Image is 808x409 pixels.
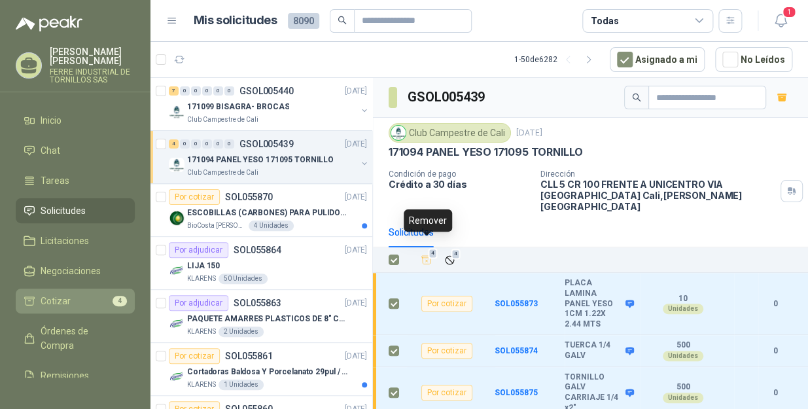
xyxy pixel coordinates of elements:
[191,86,201,96] div: 0
[429,248,438,258] span: 4
[16,168,135,193] a: Tareas
[451,249,461,259] span: 4
[150,343,372,396] a: Por cotizarSOL055861[DATE] Company LogoCortadoras Baldosa Y Porcelanato 29pul / 74cm - Truper 158...
[169,348,220,364] div: Por cotizar
[495,388,538,397] b: SOL055875
[345,350,367,363] p: [DATE]
[663,393,703,403] div: Unidades
[782,6,796,18] span: 1
[219,274,268,284] div: 50 Unidades
[389,225,434,240] div: Solicitudes
[187,101,289,113] p: 171099 BISAGRA- BROCAS
[408,87,487,107] h3: GSOL005439
[610,47,705,72] button: Asignado a mi
[187,115,258,125] p: Club Campestre de Cali
[213,139,223,149] div: 0
[16,228,135,253] a: Licitaciones
[224,86,234,96] div: 0
[202,86,212,96] div: 0
[16,16,82,31] img: Logo peakr
[225,351,273,361] p: SOL055861
[758,345,792,357] b: 0
[16,363,135,388] a: Remisiones
[540,179,775,212] p: CLL 5 CR 100 FRENTE A UNICENTRO VIA [GEOGRAPHIC_DATA] Cali , [PERSON_NAME][GEOGRAPHIC_DATA]
[41,368,89,383] span: Remisiones
[495,346,538,355] a: SOL055874
[169,136,370,178] a: 4 0 0 0 0 0 GSOL005439[DATE] Company Logo171094 PANEL YESO 171095 TORNILLOClub Campestre de Cali
[187,207,350,219] p: ESCOBILLAS (CARBONES) PARA PULIDORA DEWALT
[187,221,246,231] p: BioCosta [PERSON_NAME] Energy S.A.S
[187,168,258,178] p: Club Campestre de Cali
[16,108,135,133] a: Inicio
[345,297,367,310] p: [DATE]
[421,385,472,400] div: Por cotizar
[187,313,350,325] p: PAQUETE AMARRES PLASTICOS DE 8" COLOR NEGRO
[345,138,367,151] p: [DATE]
[219,327,264,337] div: 2 Unidades
[417,251,436,270] button: Añadir
[640,382,726,393] b: 500
[225,192,273,202] p: SOL055870
[16,198,135,223] a: Solicitudes
[640,294,726,304] b: 10
[404,209,452,232] div: Remover
[663,351,703,361] div: Unidades
[50,68,135,84] p: FERRE INDUSTRIAL DE TORNILLOS SAS
[41,143,60,158] span: Chat
[16,258,135,283] a: Negociaciones
[169,210,184,226] img: Company Logo
[187,366,350,378] p: Cortadoras Baldosa Y Porcelanato 29pul / 74cm - Truper 15827
[219,380,264,390] div: 1 Unidades
[50,47,135,65] p: [PERSON_NAME] [PERSON_NAME]
[41,234,89,248] span: Licitaciones
[632,93,641,102] span: search
[41,294,71,308] span: Cotizar
[516,127,542,139] p: [DATE]
[769,9,792,33] button: 1
[169,369,184,385] img: Company Logo
[169,263,184,279] img: Company Logo
[640,340,726,351] b: 500
[591,14,618,28] div: Todas
[715,47,792,72] button: No Leídos
[169,316,184,332] img: Company Logo
[495,299,538,308] a: SOL055873
[421,343,472,359] div: Por cotizar
[187,274,216,284] p: KLARENS
[191,139,201,149] div: 0
[391,126,406,140] img: Company Logo
[663,304,703,314] div: Unidades
[169,86,179,96] div: 7
[16,138,135,163] a: Chat
[758,387,792,399] b: 0
[169,189,220,205] div: Por cotizar
[41,113,61,128] span: Inicio
[249,221,294,231] div: 4 Unidades
[421,296,472,311] div: Por cotizar
[540,169,775,179] p: Dirección
[234,298,281,308] p: SOL055863
[441,251,459,269] button: Ignorar
[150,184,372,237] a: Por cotizarSOL055870[DATE] Company LogoESCOBILLAS (CARBONES) PARA PULIDORA DEWALTBioCosta [PERSON...
[41,324,122,353] span: Órdenes de Compra
[187,260,220,272] p: LIJA 150
[234,245,281,255] p: SOL055864
[345,191,367,204] p: [DATE]
[150,237,372,290] a: Por adjudicarSOL055864[DATE] Company LogoLIJA 150KLARENS50 Unidades
[514,49,599,70] div: 1 - 50 de 6282
[565,278,622,329] b: PLACA LAMINA PANEL YESO 1CM 1.22X 2.44 MTS
[169,83,370,125] a: 7 0 0 0 0 0 GSOL005440[DATE] Company Logo171099 BISAGRA- BROCASClub Campestre de Cali
[288,13,319,29] span: 8090
[169,139,179,149] div: 4
[758,298,792,310] b: 0
[389,179,530,190] p: Crédito a 30 días
[187,380,216,390] p: KLARENS
[224,139,234,149] div: 0
[41,264,101,278] span: Negociaciones
[113,296,127,306] span: 4
[565,340,622,361] b: TUERCA 1/4 GALV
[389,145,583,159] p: 171094 PANEL YESO 171095 TORNILLO
[202,139,212,149] div: 0
[169,242,228,258] div: Por adjudicar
